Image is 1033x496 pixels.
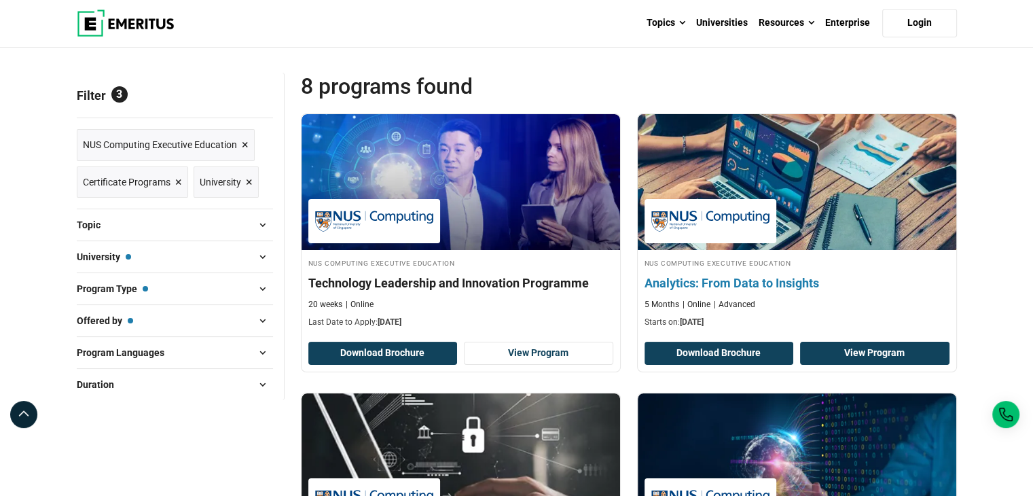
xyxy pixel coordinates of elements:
a: View Program [464,342,613,365]
a: View Program [800,342,949,365]
p: 20 weeks [308,299,342,311]
span: Program Languages [77,345,175,360]
a: Login [882,9,957,37]
span: [DATE] [680,317,704,327]
a: Leadership Course by NUS Computing Executive Education - October 15, 2025 NUS Computing Executive... [302,114,620,336]
p: Filter [77,73,273,118]
p: Advanced [714,299,755,311]
h4: NUS Computing Executive Education [645,257,949,268]
p: Online [346,299,374,311]
a: Certificate Programs × [77,166,188,198]
button: Download Brochure [645,342,794,365]
button: Topic [77,215,273,235]
a: NUS Computing Executive Education × [77,129,255,161]
button: Program Type [77,279,273,299]
a: University × [194,166,259,198]
span: × [175,173,182,192]
img: Technology Leadership and Innovation Programme | Online Leadership Course [302,114,620,250]
span: Program Type [77,281,148,296]
span: Offered by [77,313,133,328]
a: Reset all [231,88,273,106]
span: University [200,175,241,190]
img: NUS Computing Executive Education [651,206,769,236]
img: Analytics: From Data to Insights | Online Business Analytics Course [621,107,972,257]
span: × [246,173,253,192]
button: Program Languages [77,342,273,363]
p: Last Date to Apply: [308,317,613,328]
span: Duration [77,377,125,392]
span: Certificate Programs [83,175,170,190]
button: Download Brochure [308,342,458,365]
span: NUS Computing Executive Education [83,137,237,152]
button: Duration [77,374,273,395]
p: Online [683,299,710,311]
span: University [77,249,131,264]
span: 8 Programs found [301,73,629,100]
a: Business Analytics Course by NUS Computing Executive Education - December 23, 2025 NUS Computing ... [638,114,956,336]
span: [DATE] [378,317,401,327]
button: Offered by [77,311,273,331]
span: Topic [77,217,111,232]
p: Starts on: [645,317,949,328]
h4: Analytics: From Data to Insights [645,274,949,291]
h4: Technology Leadership and Innovation Programme [308,274,613,291]
p: 5 Months [645,299,679,311]
img: NUS Computing Executive Education [315,206,433,236]
button: University [77,247,273,267]
span: 3 [111,86,128,103]
h4: NUS Computing Executive Education [308,257,613,268]
span: × [242,135,249,155]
